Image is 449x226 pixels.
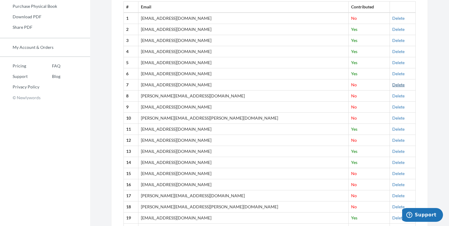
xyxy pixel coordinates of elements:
th: 2 [124,24,138,35]
a: Delete [392,71,405,76]
a: Delete [392,138,405,143]
span: Yes [351,60,357,65]
span: No [351,193,357,198]
td: [PERSON_NAME][EMAIL_ADDRESS][DOMAIN_NAME] [138,190,348,201]
td: [PERSON_NAME][EMAIL_ADDRESS][PERSON_NAME][DOMAIN_NAME] [138,201,348,213]
span: No [351,16,357,21]
td: [PERSON_NAME][EMAIL_ADDRESS][PERSON_NAME][DOMAIN_NAME] [138,113,348,124]
a: Delete [392,16,405,21]
span: Yes [351,160,357,165]
a: Delete [392,204,405,209]
th: 12 [124,135,138,146]
span: No [351,138,357,143]
a: Delete [392,27,405,32]
th: 14 [124,157,138,168]
th: 7 [124,79,138,91]
a: Delete [392,193,405,198]
a: Delete [392,171,405,176]
th: 16 [124,179,138,190]
td: [EMAIL_ADDRESS][DOMAIN_NAME] [138,102,348,113]
a: Delete [392,104,405,109]
span: No [351,204,357,209]
td: [EMAIL_ADDRESS][DOMAIN_NAME] [138,79,348,91]
span: Yes [351,38,357,43]
td: [EMAIL_ADDRESS][DOMAIN_NAME] [138,68,348,79]
span: No [351,182,357,187]
th: 1 [124,13,138,24]
td: [EMAIL_ADDRESS][DOMAIN_NAME] [138,13,348,24]
td: [EMAIL_ADDRESS][DOMAIN_NAME] [138,24,348,35]
td: [EMAIL_ADDRESS][DOMAIN_NAME] [138,146,348,157]
th: # [124,1,138,13]
td: [EMAIL_ADDRESS][DOMAIN_NAME] [138,57,348,68]
td: [EMAIL_ADDRESS][DOMAIN_NAME] [138,124,348,135]
span: No [351,171,357,176]
span: Yes [351,149,357,154]
th: 9 [124,102,138,113]
th: 11 [124,124,138,135]
a: Delete [392,93,405,98]
a: Delete [392,182,405,187]
th: 4 [124,46,138,57]
td: [EMAIL_ADDRESS][DOMAIN_NAME] [138,179,348,190]
td: [EMAIL_ADDRESS][DOMAIN_NAME] [138,35,348,46]
span: Yes [351,27,357,32]
th: 13 [124,146,138,157]
span: No [351,93,357,98]
th: 8 [124,91,138,102]
th: 5 [124,57,138,68]
span: Yes [351,215,357,220]
th: Contributed [348,1,390,13]
a: Delete [392,115,405,120]
td: [EMAIL_ADDRESS][DOMAIN_NAME] [138,135,348,146]
a: Delete [392,160,405,165]
a: Delete [392,126,405,132]
a: Delete [392,82,405,87]
th: 6 [124,68,138,79]
td: [PERSON_NAME][EMAIL_ADDRESS][DOMAIN_NAME] [138,91,348,102]
td: [EMAIL_ADDRESS][DOMAIN_NAME] [138,168,348,179]
span: No [351,82,357,87]
th: 19 [124,213,138,224]
a: FAQ [39,61,60,70]
span: No [351,104,357,109]
a: Delete [392,38,405,43]
th: 10 [124,113,138,124]
span: Yes [351,126,357,132]
td: [EMAIL_ADDRESS][DOMAIN_NAME] [138,157,348,168]
th: 17 [124,190,138,201]
a: Delete [392,49,405,54]
td: [EMAIL_ADDRESS][DOMAIN_NAME] [138,213,348,224]
a: Blog [39,72,60,81]
th: Email [138,1,348,13]
a: Delete [392,215,405,220]
span: Yes [351,71,357,76]
iframe: Opens a widget where you can chat to one of our agents [402,208,443,223]
span: No [351,115,357,120]
span: Yes [351,49,357,54]
a: Delete [392,60,405,65]
th: 3 [124,35,138,46]
th: 15 [124,168,138,179]
td: [EMAIL_ADDRESS][DOMAIN_NAME] [138,46,348,57]
th: 18 [124,201,138,213]
a: Delete [392,149,405,154]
